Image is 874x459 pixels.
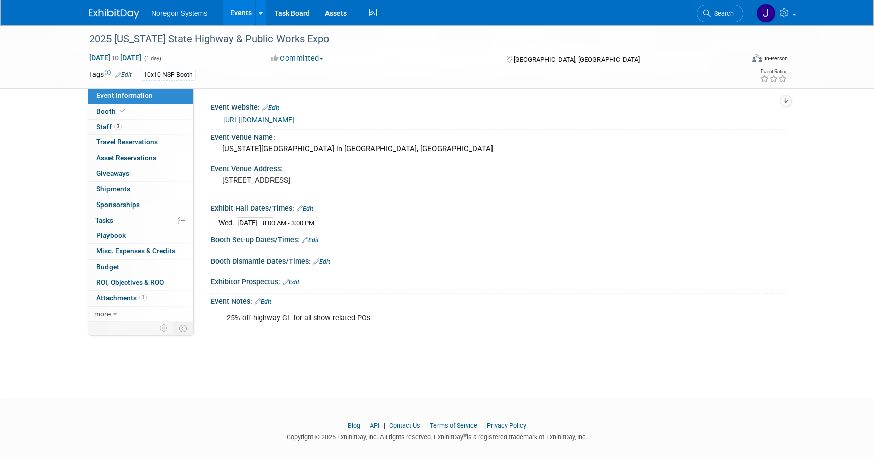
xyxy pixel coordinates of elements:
[348,422,360,429] a: Blog
[302,237,319,244] a: Edit
[764,55,788,62] div: In-Person
[155,322,173,335] td: Personalize Event Tab Strip
[362,422,368,429] span: |
[220,308,674,328] div: 25% off-highway GL for all show related POs
[96,185,130,193] span: Shipments
[222,176,439,185] pre: [STREET_ADDRESS]
[381,422,388,429] span: |
[211,232,785,245] div: Booth Set-up Dates/Times:
[267,53,327,64] button: Committed
[262,104,279,111] a: Edit
[96,278,164,286] span: ROI, Objectives & ROO
[141,70,196,80] div: 10x10 NSP Booth
[313,258,330,265] a: Edit
[96,107,127,115] span: Booth
[88,182,193,197] a: Shipments
[211,99,785,113] div: Event Website:
[88,135,193,150] a: Travel Reservations
[88,213,193,228] a: Tasks
[88,88,193,104] a: Event Information
[760,69,787,74] div: Event Rating
[151,9,207,17] span: Noregon Systems
[422,422,428,429] span: |
[89,9,139,19] img: ExhibitDay
[89,69,132,81] td: Tags
[430,422,477,429] a: Terms of Service
[752,54,762,62] img: Format-Inperson.png
[487,422,526,429] a: Privacy Policy
[88,197,193,213] a: Sponsorships
[211,294,785,307] div: Event Notes:
[96,91,153,99] span: Event Information
[479,422,485,429] span: |
[88,260,193,275] a: Budget
[120,108,125,114] i: Booth reservation complete
[143,55,161,62] span: (1 day)
[96,231,126,239] span: Playbook
[96,169,129,177] span: Giveaways
[219,218,237,228] td: Wed.
[211,274,785,287] div: Exhibitor Prospectus:
[370,422,379,429] a: API
[96,263,119,271] span: Budget
[697,5,743,22] a: Search
[88,120,193,135] a: Staff3
[88,275,193,290] a: ROI, Objectives & ROO
[389,422,420,429] a: Contact Us
[255,298,271,305] a: Edit
[223,116,294,124] a: [URL][DOMAIN_NAME]
[88,244,193,259] a: Misc. Expenses & Credits
[139,294,147,301] span: 1
[96,200,140,209] span: Sponsorships
[684,53,788,68] div: Event Format
[756,4,776,23] img: Johana Gil
[211,130,785,142] div: Event Venue Name:
[88,291,193,306] a: Attachments1
[211,200,785,214] div: Exhibit Hall Dates/Times:
[88,104,193,119] a: Booth
[96,123,122,131] span: Staff
[88,228,193,243] a: Playbook
[219,141,778,157] div: [US_STATE][GEOGRAPHIC_DATA] in [GEOGRAPHIC_DATA], [GEOGRAPHIC_DATA]
[96,294,147,302] span: Attachments
[463,432,467,438] sup: ®
[96,138,158,146] span: Travel Reservations
[96,154,156,162] span: Asset Reservations
[711,10,734,17] span: Search
[88,150,193,166] a: Asset Reservations
[283,279,299,286] a: Edit
[96,247,175,255] span: Misc. Expenses & Credits
[86,30,728,48] div: 2025 [US_STATE] State Highway & Public Works Expo
[173,322,194,335] td: Toggle Event Tabs
[95,216,113,224] span: Tasks
[114,123,122,130] span: 3
[297,205,313,212] a: Edit
[88,307,193,322] a: more
[237,218,258,228] td: [DATE]
[89,53,142,62] span: [DATE] [DATE]
[263,219,314,227] span: 8:00 AM - 3:00 PM
[211,161,785,174] div: Event Venue Address:
[94,310,111,318] span: more
[211,253,785,267] div: Booth Dismantle Dates/Times:
[115,71,132,78] a: Edit
[514,56,640,63] span: [GEOGRAPHIC_DATA], [GEOGRAPHIC_DATA]
[111,54,120,62] span: to
[88,166,193,181] a: Giveaways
